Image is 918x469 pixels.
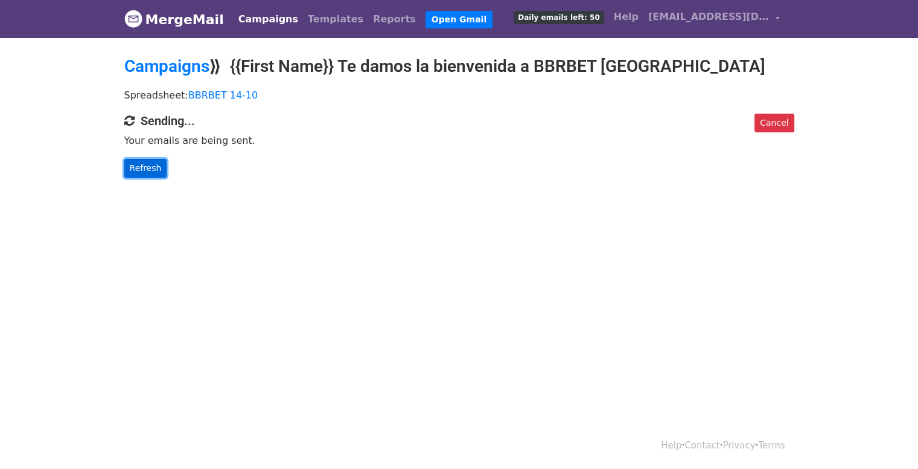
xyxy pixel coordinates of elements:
a: Terms [758,440,785,451]
a: Cancel [754,114,794,132]
span: Daily emails left: 50 [514,11,604,24]
a: MergeMail [124,7,224,32]
a: Help [609,5,643,29]
h2: ⟫ {{First Name}} Te damos la bienvenida a BBRBET [GEOGRAPHIC_DATA] [124,56,794,77]
a: Campaigns [234,7,303,31]
img: MergeMail logo [124,10,142,28]
a: Contact [684,440,719,451]
a: Templates [303,7,368,31]
p: Spreadsheet: [124,89,794,102]
div: Widget de chat [858,411,918,469]
a: Privacy [722,440,755,451]
a: Campaigns [124,56,209,76]
a: [EMAIL_ADDRESS][DOMAIN_NAME] [643,5,785,33]
span: [EMAIL_ADDRESS][DOMAIN_NAME] [648,10,769,24]
a: Open Gmail [426,11,492,28]
h4: Sending... [124,114,794,128]
a: BBRBET 14-10 [188,89,258,101]
a: Refresh [124,159,167,178]
a: Help [661,440,681,451]
a: Reports [368,7,421,31]
p: Your emails are being sent. [124,134,794,147]
iframe: Chat Widget [858,411,918,469]
a: Daily emails left: 50 [509,5,608,29]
